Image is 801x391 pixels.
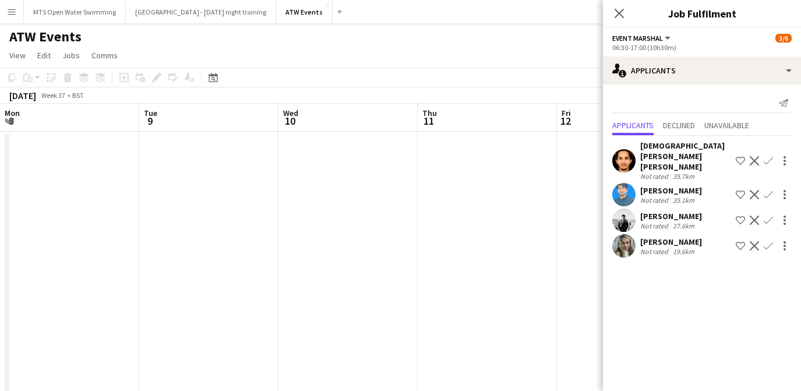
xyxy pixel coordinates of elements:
[663,121,695,129] span: Declined
[640,211,702,221] div: [PERSON_NAME]
[704,121,749,129] span: Unavailable
[422,108,437,118] span: Thu
[671,196,697,205] div: 35.1km
[144,108,157,118] span: Tue
[671,172,697,181] div: 35.7km
[9,90,36,101] div: [DATE]
[640,185,702,196] div: [PERSON_NAME]
[671,221,697,230] div: 27.6km
[640,196,671,205] div: Not rated
[5,108,20,118] span: Mon
[603,6,801,21] h3: Job Fulfilment
[58,48,84,63] a: Jobs
[612,43,792,52] div: 06:30-17:00 (10h30m)
[612,121,654,129] span: Applicants
[612,34,672,43] button: Event Marshal
[640,221,671,230] div: Not rated
[560,114,571,128] span: 12
[37,50,51,61] span: Edit
[126,1,276,23] button: [GEOGRAPHIC_DATA] - [DATE] night training
[142,114,157,128] span: 9
[640,172,671,181] div: Not rated
[33,48,55,63] a: Edit
[612,34,663,43] span: Event Marshal
[421,114,437,128] span: 11
[91,50,118,61] span: Comms
[640,140,731,172] div: [DEMOGRAPHIC_DATA][PERSON_NAME] [PERSON_NAME]
[24,1,126,23] button: MTS Open Water Swimming
[9,28,82,45] h1: ATW Events
[3,114,20,128] span: 8
[62,50,80,61] span: Jobs
[562,108,571,118] span: Fri
[281,114,298,128] span: 10
[276,1,333,23] button: ATW Events
[640,247,671,256] div: Not rated
[72,91,84,100] div: BST
[38,91,68,100] span: Week 37
[5,48,30,63] a: View
[775,34,792,43] span: 3/6
[603,57,801,84] div: Applicants
[283,108,298,118] span: Wed
[87,48,122,63] a: Comms
[640,237,702,247] div: [PERSON_NAME]
[671,247,697,256] div: 19.6km
[9,50,26,61] span: View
